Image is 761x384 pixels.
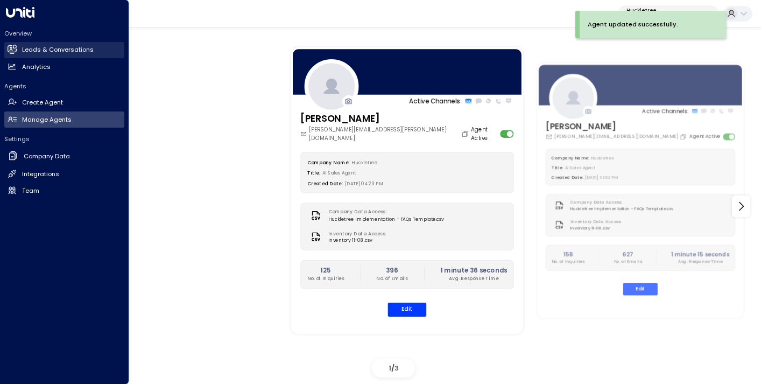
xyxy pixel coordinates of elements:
[4,183,124,199] a: Team
[689,133,721,140] label: Agent Active
[4,95,124,111] a: Create Agent
[570,219,621,225] label: Inventory Data Access:
[409,96,461,106] p: Active Channels:
[300,112,471,126] h3: [PERSON_NAME]
[440,266,507,275] h2: 1 minute 36 seconds
[376,266,408,275] h2: 396
[552,259,584,265] p: No. of Inquiries
[372,359,415,378] div: /
[552,250,584,259] h2: 158
[4,29,124,38] h2: Overview
[387,302,426,316] button: Edit
[24,152,70,161] h2: Company Data
[328,208,440,215] label: Company Data Access:
[307,266,344,275] h2: 125
[461,130,471,137] button: Copy
[545,121,688,133] h3: [PERSON_NAME]
[570,206,673,212] span: Huckletree Implementation - FAQs Template.csv
[565,165,595,170] span: AI Sales Agent
[307,170,320,176] label: Title:
[328,231,386,238] label: Inventory Data Access:
[22,45,94,54] h2: Leads & Conversations
[22,186,39,196] h2: Team
[22,62,51,72] h2: Analytics
[307,180,343,187] label: Created Date:
[4,148,124,165] a: Company Data
[642,107,688,115] p: Active Channels:
[614,250,642,259] h2: 627
[376,275,408,282] p: No. of Emails
[328,215,444,222] span: Huckletree Implementation - FAQs Template.csv
[623,283,657,295] button: Edit
[4,82,124,90] h2: Agents
[22,98,63,107] h2: Create Agent
[22,170,59,179] h2: Integrations
[22,115,72,124] h2: Manage Agents
[679,133,688,140] button: Copy
[4,111,124,128] a: Manage Agents
[591,155,614,160] span: Huckletree
[389,364,391,373] span: 1
[394,364,399,373] span: 3
[570,225,625,232] span: Inventory 11-08.csv
[626,8,700,14] p: Huckletree
[614,259,642,265] p: No. of Emails
[671,250,729,259] h2: 1 minute 15 seconds
[328,238,390,245] span: Inventory 11-08.csv
[618,5,719,23] button: Huckletreeb7af8320-f128-4349-a726-f388528d82b5
[671,259,729,265] p: Avg. Response Time
[585,174,618,180] span: [DATE] 01:52 PM
[4,42,124,58] a: Leads & Conversations
[588,20,678,29] div: Agent updated successfully.
[440,275,507,282] p: Avg. Response Time
[471,126,497,142] label: Agent Active
[322,170,356,176] span: AI Sales Agent
[552,165,563,170] label: Title:
[552,174,583,180] label: Created Date:
[351,159,377,165] span: Huckletree
[545,133,688,140] div: [PERSON_NAME][EMAIL_ADDRESS][DOMAIN_NAME]
[345,180,383,187] span: [DATE] 04:23 PM
[552,155,589,160] label: Company Name:
[570,199,670,206] label: Company Data Access:
[307,159,349,165] label: Company Name:
[4,59,124,75] a: Analytics
[300,126,471,142] div: [PERSON_NAME][EMAIL_ADDRESS][PERSON_NAME][DOMAIN_NAME]
[4,166,124,182] a: Integrations
[307,275,344,282] p: No. of Inquiries
[4,135,124,143] h2: Settings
